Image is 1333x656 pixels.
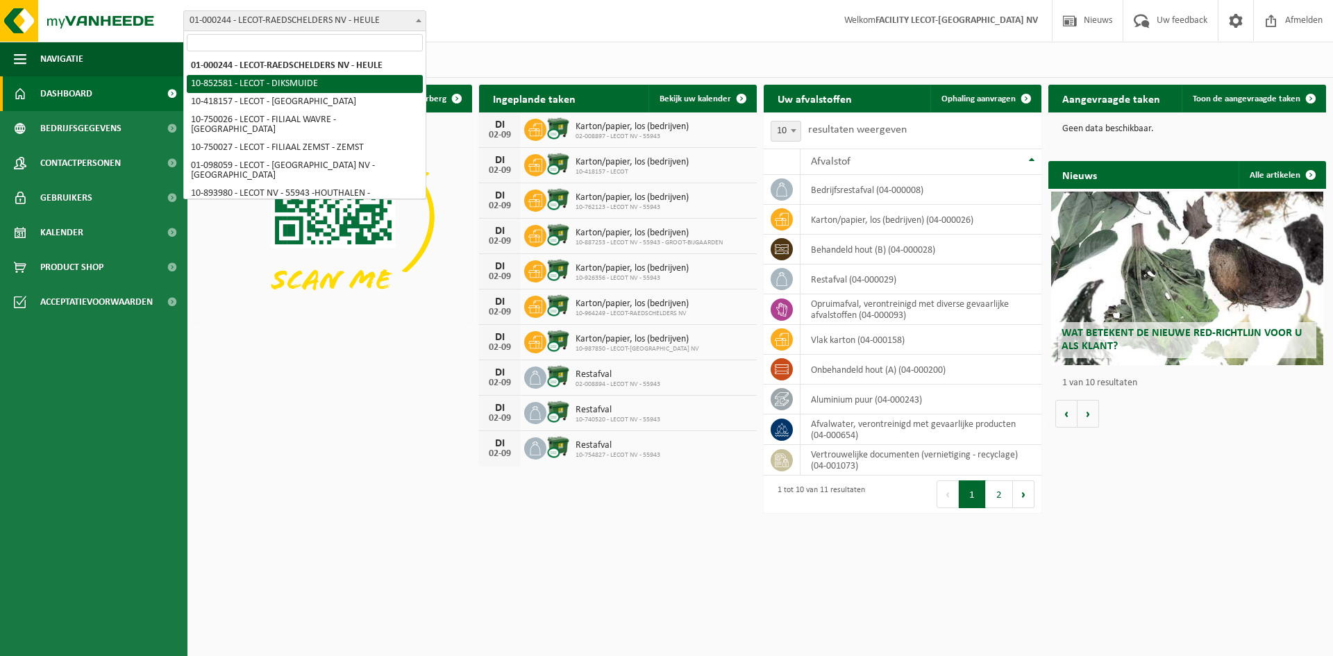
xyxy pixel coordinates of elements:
div: DI [486,367,514,378]
p: 1 van 10 resultaten [1062,378,1319,388]
div: DI [486,403,514,414]
span: Verberg [416,94,446,103]
div: DI [486,261,514,272]
span: Karton/papier, los (bedrijven) [576,263,689,274]
span: Karton/papier, los (bedrijven) [576,298,689,310]
button: Vorige [1055,400,1078,428]
span: Wat betekent de nieuwe RED-richtlijn voor u als klant? [1062,328,1302,352]
button: 1 [959,480,986,508]
td: onbehandeld hout (A) (04-000200) [800,355,1041,385]
span: Restafval [576,369,660,380]
div: 02-09 [486,166,514,176]
div: DI [486,226,514,237]
span: 10-762123 - LECOT NV - 55943 [576,203,689,212]
img: WB-1100-CU [546,329,570,353]
a: Toon de aangevraagde taken [1182,85,1325,112]
img: WB-1100-CU [546,294,570,317]
a: Ophaling aanvragen [930,85,1040,112]
span: 10-887253 - LECOT NV - 55943 - GROOT-BIJGAARDEN [576,239,723,247]
td: vlak karton (04-000158) [800,325,1041,355]
div: 02-09 [486,449,514,459]
td: vertrouwelijke documenten (vernietiging - recyclage) (04-001073) [800,445,1041,476]
div: 1 tot 10 van 11 resultaten [771,479,865,510]
div: 02-09 [486,308,514,317]
img: WB-1100-CU [546,117,570,140]
span: 01-000244 - LECOT-RAEDSCHELDERS NV - HEULE [183,10,426,31]
span: Ophaling aanvragen [941,94,1016,103]
button: Verberg [405,85,471,112]
div: DI [486,190,514,201]
span: Karton/papier, los (bedrijven) [576,334,699,345]
button: Volgende [1078,400,1099,428]
span: Restafval [576,440,660,451]
td: afvalwater, verontreinigd met gevaarlijke producten (04-000654) [800,414,1041,445]
span: 10-740520 - LECOT NV - 55943 [576,416,660,424]
li: 01-000244 - LECOT-RAEDSCHELDERS NV - HEULE [187,57,423,75]
label: resultaten weergeven [808,124,907,135]
div: 02-09 [486,131,514,140]
span: Karton/papier, los (bedrijven) [576,157,689,168]
span: Karton/papier, los (bedrijven) [576,121,689,133]
div: 02-09 [486,237,514,246]
td: behandeld hout (B) (04-000028) [800,235,1041,264]
h2: Aangevraagde taken [1048,85,1174,112]
span: Bedrijfsgegevens [40,111,121,146]
span: 10 [771,121,800,141]
span: 10-418157 - LECOT [576,168,689,176]
div: 02-09 [486,272,514,282]
div: DI [486,296,514,308]
td: karton/papier, los (bedrijven) (04-000026) [800,205,1041,235]
span: Acceptatievoorwaarden [40,285,153,319]
span: 10 [771,121,801,142]
h2: Ingeplande taken [479,85,589,112]
span: Toon de aangevraagde taken [1193,94,1300,103]
span: Kalender [40,215,83,250]
div: 02-09 [486,343,514,353]
span: Karton/papier, los (bedrijven) [576,192,689,203]
li: 10-750026 - LECOT - FILIAAL WAVRE - [GEOGRAPHIC_DATA] [187,111,423,139]
td: opruimafval, verontreinigd met diverse gevaarlijke afvalstoffen (04-000093) [800,294,1041,325]
div: 02-09 [486,414,514,423]
img: WB-1100-CU [546,364,570,388]
span: 10-987850 - LECOT-[GEOGRAPHIC_DATA] NV [576,345,699,353]
img: Download de VHEPlus App [194,112,472,321]
span: Gebruikers [40,180,92,215]
img: WB-1100-CU [546,223,570,246]
td: bedrijfsrestafval (04-000008) [800,175,1041,205]
img: WB-1100-CU [546,258,570,282]
div: DI [486,438,514,449]
button: 2 [986,480,1013,508]
img: WB-1100-CU [546,152,570,176]
span: Contactpersonen [40,146,121,180]
div: DI [486,119,514,131]
button: Previous [937,480,959,508]
td: aluminium puur (04-000243) [800,385,1041,414]
span: Navigatie [40,42,83,76]
div: DI [486,332,514,343]
li: 10-418157 - LECOT - [GEOGRAPHIC_DATA] [187,93,423,111]
p: Geen data beschikbaar. [1062,124,1312,134]
span: Restafval [576,405,660,416]
a: Bekijk uw kalender [648,85,755,112]
span: Product Shop [40,250,103,285]
span: 02-008894 - LECOT NV - 55943 [576,380,660,389]
td: restafval (04-000029) [800,264,1041,294]
span: Karton/papier, los (bedrijven) [576,228,723,239]
img: WB-1100-CU [546,187,570,211]
button: Next [1013,480,1034,508]
li: 10-750027 - LECOT - FILIAAL ZEMST - ZEMST [187,139,423,157]
span: 10-754827 - LECOT NV - 55943 [576,451,660,460]
span: 02-008897 - LECOT NV - 55943 [576,133,689,141]
span: Afvalstof [811,156,850,167]
li: 10-852581 - LECOT - DIKSMUIDE [187,75,423,93]
span: 01-000244 - LECOT-RAEDSCHELDERS NV - HEULE [184,11,426,31]
span: Bekijk uw kalender [660,94,731,103]
span: Dashboard [40,76,92,111]
div: 02-09 [486,201,514,211]
div: 02-09 [486,378,514,388]
h2: Nieuws [1048,161,1111,188]
a: Alle artikelen [1239,161,1325,189]
img: WB-1100-CU [546,435,570,459]
div: DI [486,155,514,166]
li: 10-893980 - LECOT NV - 55943 -HOUTHALEN - HOUTHALEN [187,185,423,212]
